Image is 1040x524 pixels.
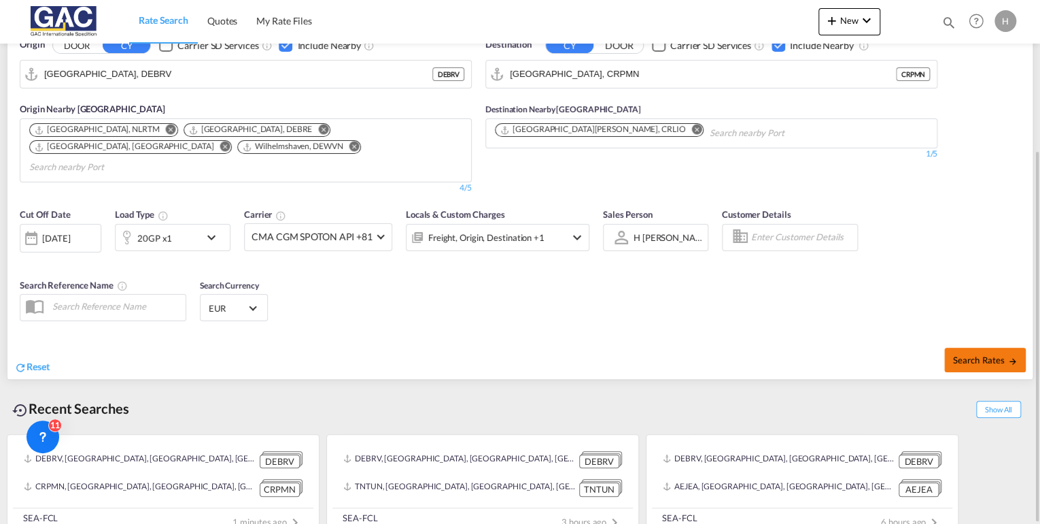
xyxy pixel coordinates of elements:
[818,8,880,35] button: icon-plus 400-fgNewicon-chevron-down
[207,15,237,27] span: Quotes
[20,38,44,52] span: Origin
[579,455,619,469] div: DEBRV
[242,141,345,152] div: Press delete to remove this chip.
[27,119,464,178] md-chips-wrap: Chips container. Use arrow keys to select chips.
[432,67,464,81] div: DEBRV
[20,103,165,114] span: Origin Nearby [GEOGRAPHIC_DATA]
[343,512,377,524] div: SEA-FCL
[252,230,372,244] span: CMA CGM SPOTON API +81
[279,38,361,52] md-checkbox: Checkbox No Ink
[159,38,258,52] md-checkbox: Checkbox No Ink
[115,224,230,251] div: 20GP x1icon-chevron-down
[309,124,330,137] button: Remove
[944,348,1026,372] button: Search Ratesicon-arrow-right
[663,451,895,468] div: DEBRV, Bremerhaven, Germany, Western Europe, Europe
[42,232,70,244] div: [DATE]
[510,64,896,84] input: Search by Port
[260,455,300,469] div: DEBRV
[14,360,50,375] div: icon-refreshReset
[976,401,1021,418] span: Show All
[941,15,956,30] md-icon: icon-magnify
[20,250,30,269] md-datepicker: Select
[29,157,158,178] input: Search nearby Port
[595,37,643,53] button: DOOR
[20,280,128,291] span: Search Reference Name
[244,209,286,220] span: Carrier
[24,451,256,468] div: DEBRV, Bremerhaven, Germany, Western Europe, Europe
[896,67,930,81] div: CRPMN
[27,361,50,372] span: Reset
[34,124,162,135] div: Press delete to remove this chip.
[965,10,988,33] span: Help
[754,40,765,51] md-icon: Unchecked: Search for CY (Container Yard) services for all selected carriers.Checked : Search for...
[261,40,272,51] md-icon: Unchecked: Search for CY (Container Yard) services for all selected carriers.Checked : Search for...
[203,229,226,246] md-icon: icon-chevron-down
[20,209,71,220] span: Cut Off Date
[209,302,247,314] span: EUR
[1008,357,1018,366] md-icon: icon-arrow-right
[7,18,1033,380] div: Origin DOOR CY Checkbox No InkUnchecked: Search for CY (Container Yard) services for all selected...
[343,479,576,496] div: TNTUN, Tunis, Tunisia, Northern Africa, Africa
[751,227,853,248] input: Enter Customer Details
[200,280,259,291] span: Search Currency
[115,209,169,220] span: Load Type
[546,37,593,53] button: CY
[899,455,939,469] div: DEBRV
[652,38,751,52] md-checkbox: Checkbox No Ink
[343,451,576,468] div: DEBRV, Bremerhaven, Germany, Western Europe, Europe
[603,209,653,220] span: Sales Person
[858,40,869,51] md-icon: Unchecked: Ignores neighbouring ports when fetching rates.Checked : Includes neighbouring ports w...
[493,119,844,144] md-chips-wrap: Chips container. Use arrow keys to select chips.
[260,482,300,497] div: CRPMN
[44,64,432,84] input: Search by Port
[117,280,128,291] md-icon: Your search will be saved by the below given name
[139,14,188,26] span: Rate Search
[662,512,697,524] div: SEA-FCL
[485,38,532,52] span: Destination
[53,37,101,53] button: DOOR
[256,15,312,27] span: My Rate Files
[941,15,956,35] div: icon-magnify
[824,15,875,26] span: New
[207,298,260,318] md-select: Select Currency: € EUREuro
[682,124,703,137] button: Remove
[632,227,704,247] md-select: Sales Person: H menze
[24,479,256,496] div: CRPMN, Puerto Moin, Costa Rica, Mexico & Central America, Americas
[824,12,840,29] md-icon: icon-plus 400-fg
[965,10,994,34] div: Help
[428,228,544,247] div: Freight Origin Destination Factory Stuffing
[663,479,895,496] div: AEJEA, Jebel Ali, United Arab Emirates, Middle East, Middle East
[103,37,150,53] button: CY
[486,61,937,88] md-input-container: Puerto Moin, CRPMN
[722,209,791,220] span: Customer Details
[20,61,471,88] md-input-container: Bremerhaven, DEBRV
[899,482,939,497] div: AEJEA
[994,10,1016,32] div: H
[406,224,589,251] div: Freight Origin Destination Factory Stuffingicon-chevron-down
[500,124,688,135] div: Press delete to remove this chip.
[952,355,1018,365] span: Search Rates
[46,296,186,316] input: Search Reference Name
[297,39,361,52] div: Include Nearby
[20,6,112,37] img: 9f305d00dc7b11eeb4548362177db9c3.png
[485,104,640,114] span: Destination Nearby [GEOGRAPHIC_DATA]
[500,124,685,135] div: Puerto Limon, CRLIO
[12,402,29,419] md-icon: icon-backup-restore
[20,224,101,252] div: [DATE]
[188,124,315,135] div: Press delete to remove this chip.
[709,122,838,144] input: Search nearby Port
[485,148,937,160] div: 1/5
[23,512,58,524] div: SEA-FCL
[34,124,160,135] div: Rotterdam, NLRTM
[406,209,505,220] span: Locals & Custom Charges
[211,141,231,154] button: Remove
[340,141,360,154] button: Remove
[34,141,216,152] div: Press delete to remove this chip.
[670,39,751,52] div: Carrier SD Services
[242,141,343,152] div: Wilhelmshaven, DEWVN
[364,40,375,51] md-icon: Unchecked: Ignores neighbouring ports when fetching rates.Checked : Includes neighbouring ports w...
[177,39,258,52] div: Carrier SD Services
[137,229,172,248] div: 20GP x1
[859,12,875,29] md-icon: icon-chevron-down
